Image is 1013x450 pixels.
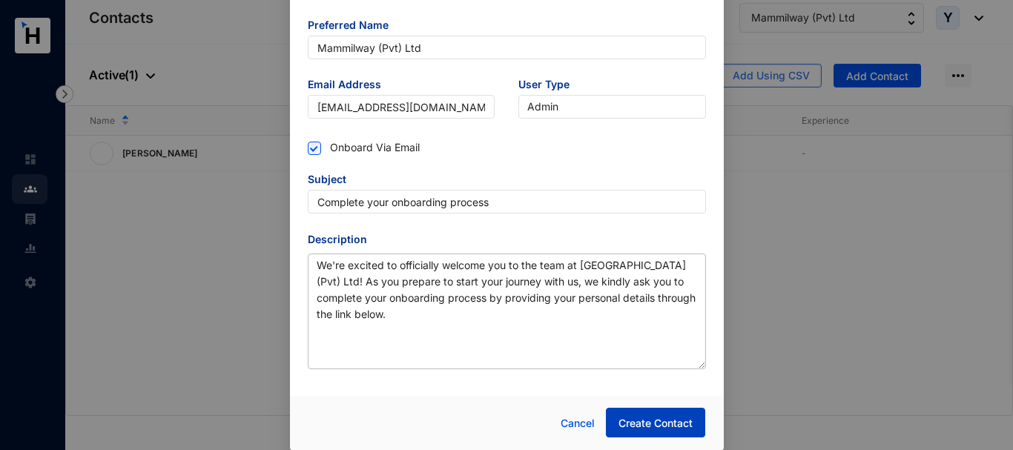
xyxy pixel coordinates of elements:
[308,254,706,369] textarea: Description
[606,408,705,437] button: Create Contact
[518,77,706,95] span: User Type
[308,231,377,248] label: Description
[308,190,706,214] input: Complete your onboarding process
[308,18,706,36] span: Preferred Name
[527,96,697,118] span: Admin
[618,416,693,431] span: Create Contact
[308,36,706,59] input: Akshay Segar
[550,408,606,438] button: Cancel
[561,415,595,431] span: Cancel
[308,95,495,119] input: akshay@gmail.com
[308,172,706,190] span: Subject
[308,77,495,95] span: Email Address
[330,140,420,156] p: Onboard Via Email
